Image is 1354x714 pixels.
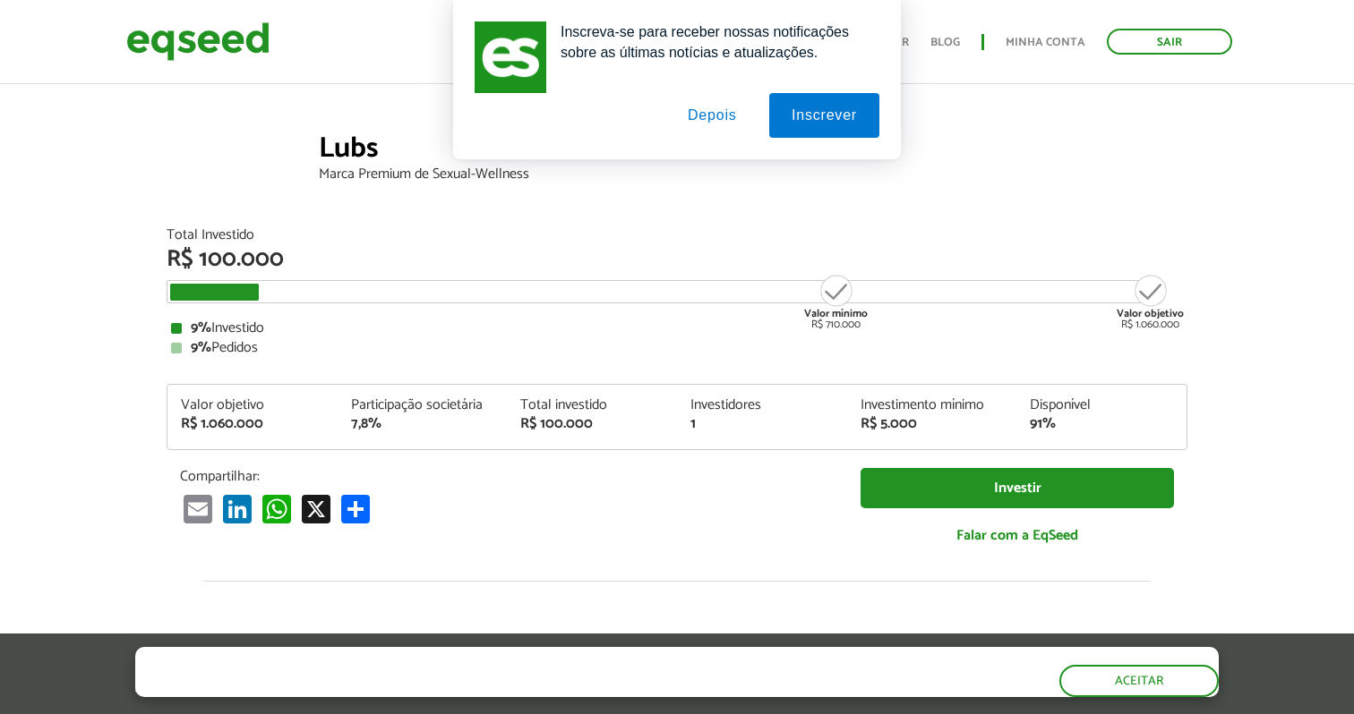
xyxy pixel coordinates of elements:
[1030,417,1173,431] div: 91%
[298,494,334,523] a: X
[861,517,1174,554] a: Falar com a EqSeed
[135,647,784,675] h5: O site da EqSeed utiliza cookies para melhorar sua navegação.
[861,468,1174,508] a: Investir
[520,417,664,431] div: R$ 100.000
[191,336,211,360] strong: 9%
[167,248,1187,271] div: R$ 100.000
[181,398,324,412] div: Valor objetivo
[171,341,1183,355] div: Pedidos
[861,417,1004,431] div: R$ 5.000
[804,305,868,322] strong: Valor mínimo
[1059,665,1219,697] button: Aceitar
[1117,305,1184,322] strong: Valor objetivo
[180,468,834,485] p: Compartilhar:
[1117,273,1184,330] div: R$ 1.060.000
[338,494,373,523] a: Compartilhar
[351,417,494,431] div: 7,8%
[191,316,211,340] strong: 9%
[372,681,578,696] a: política de privacidade e de cookies
[180,494,216,523] a: Email
[546,21,879,63] div: Inscreva-se para receber nossas notificações sobre as últimas notícias e atualizações.
[167,228,1187,242] div: Total Investido
[520,398,664,412] div: Total investido
[690,398,834,412] div: Investidores
[219,494,255,523] a: LinkedIn
[861,398,1004,412] div: Investimento mínimo
[665,93,759,138] button: Depois
[171,321,1183,336] div: Investido
[690,417,834,431] div: 1
[135,679,784,696] p: Ao clicar em "aceitar", você aceita nossa .
[1030,398,1173,412] div: Disponível
[769,93,879,138] button: Inscrever
[259,494,295,523] a: WhatsApp
[802,273,870,330] div: R$ 710.000
[475,21,546,93] img: notification icon
[351,398,494,412] div: Participação societária
[319,167,1187,182] div: Marca Premium de Sexual-Wellness
[181,417,324,431] div: R$ 1.060.000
